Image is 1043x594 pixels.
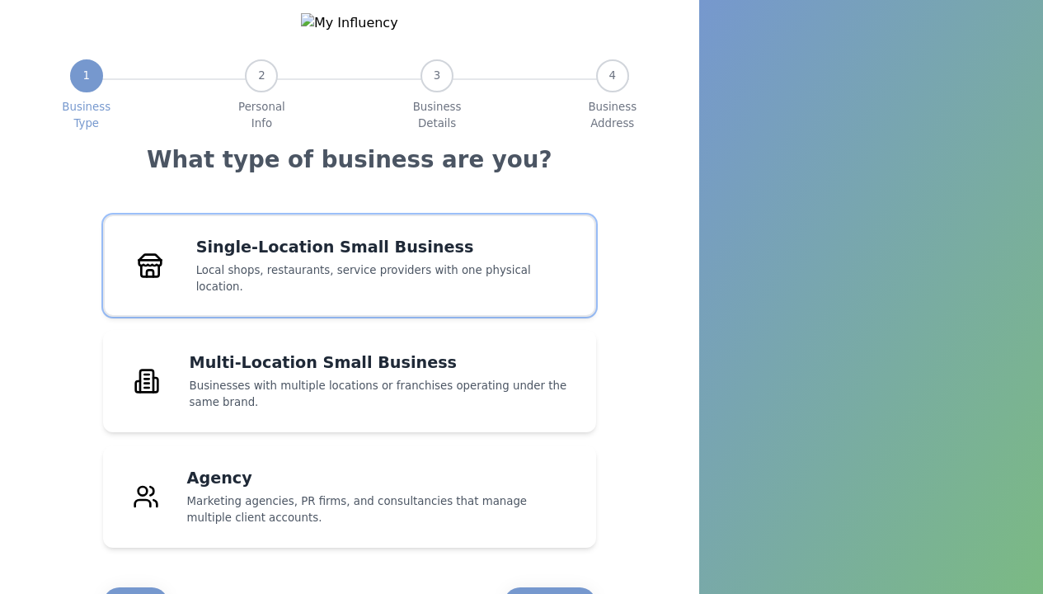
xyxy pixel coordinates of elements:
span: Personal Info [238,99,285,132]
h4: Agency [187,467,575,490]
div: 4 [596,59,629,92]
span: Business Address [588,99,637,132]
p: Local shops, restaurants, service providers with one physical location. [196,262,575,295]
h4: Single-Location Small Business [196,236,575,259]
div: Multi-Location Small BusinessBusinesses with multiple locations or franchises operating under the... [103,330,596,432]
p: Marketing agencies, PR firms, and consultancies that manage multiple client accounts. [187,493,575,526]
img: My Influency [301,13,398,33]
span: Business Type [62,99,110,132]
span: Business Details [413,99,462,132]
div: 2 [245,59,278,92]
div: Single-Location Small BusinessLocal shops, restaurants, service providers with one physical locat... [103,214,596,317]
p: Businesses with multiple locations or franchises operating under the same brand. [190,378,575,411]
h3: What type of business are you? [147,145,552,175]
div: 3 [420,59,453,92]
h4: Multi-Location Small Business [190,351,575,375]
div: AgencyMarketing agencies, PR firms, and consultancies that manage multiple client accounts. [103,445,596,548]
div: 1 [70,59,103,92]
